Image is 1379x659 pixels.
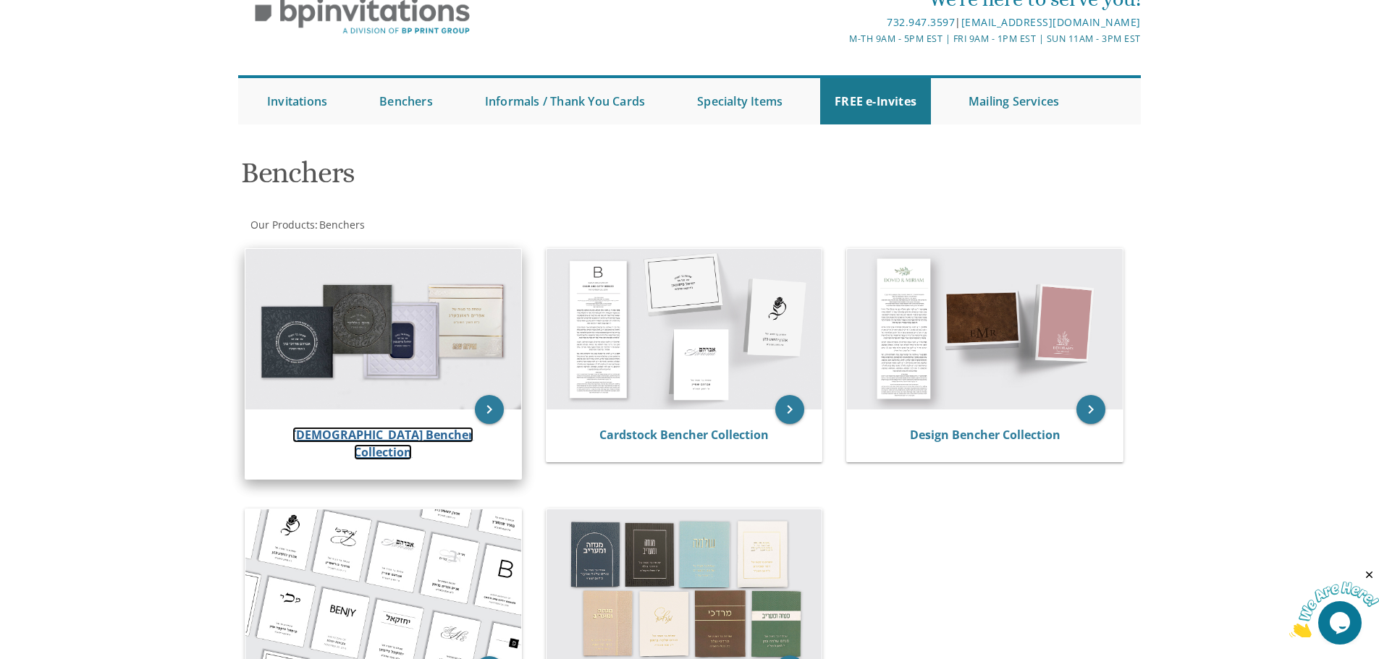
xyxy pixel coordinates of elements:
[475,395,504,424] a: keyboard_arrow_right
[253,78,342,124] a: Invitations
[1076,395,1105,424] a: keyboard_arrow_right
[910,427,1060,443] a: Design Bencher Collection
[319,218,365,231] span: Benchers
[847,249,1123,409] img: Design Bencher Collection
[365,78,447,124] a: Benchers
[318,218,365,231] a: Benchers
[238,218,690,232] div: :
[1289,569,1379,637] iframe: chat widget
[887,15,955,29] a: 732.947.3597
[241,157,832,200] h1: Benchers
[961,15,1141,29] a: [EMAIL_ADDRESS][DOMAIN_NAME]
[683,78,797,124] a: Specialty Items
[249,218,315,231] a: Our Products
[954,78,1074,124] a: Mailing Services
[292,427,473,460] a: [DEMOGRAPHIC_DATA] Bencher Collection
[540,14,1141,31] div: |
[540,31,1141,46] div: M-Th 9am - 5pm EST | Fri 9am - 1pm EST | Sun 11am - 3pm EST
[245,249,521,409] img: Judaica Bencher Collection
[547,249,822,409] img: Cardstock Bencher Collection
[775,395,804,424] a: keyboard_arrow_right
[820,78,931,124] a: FREE e-Invites
[471,78,659,124] a: Informals / Thank You Cards
[599,427,769,443] a: Cardstock Bencher Collection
